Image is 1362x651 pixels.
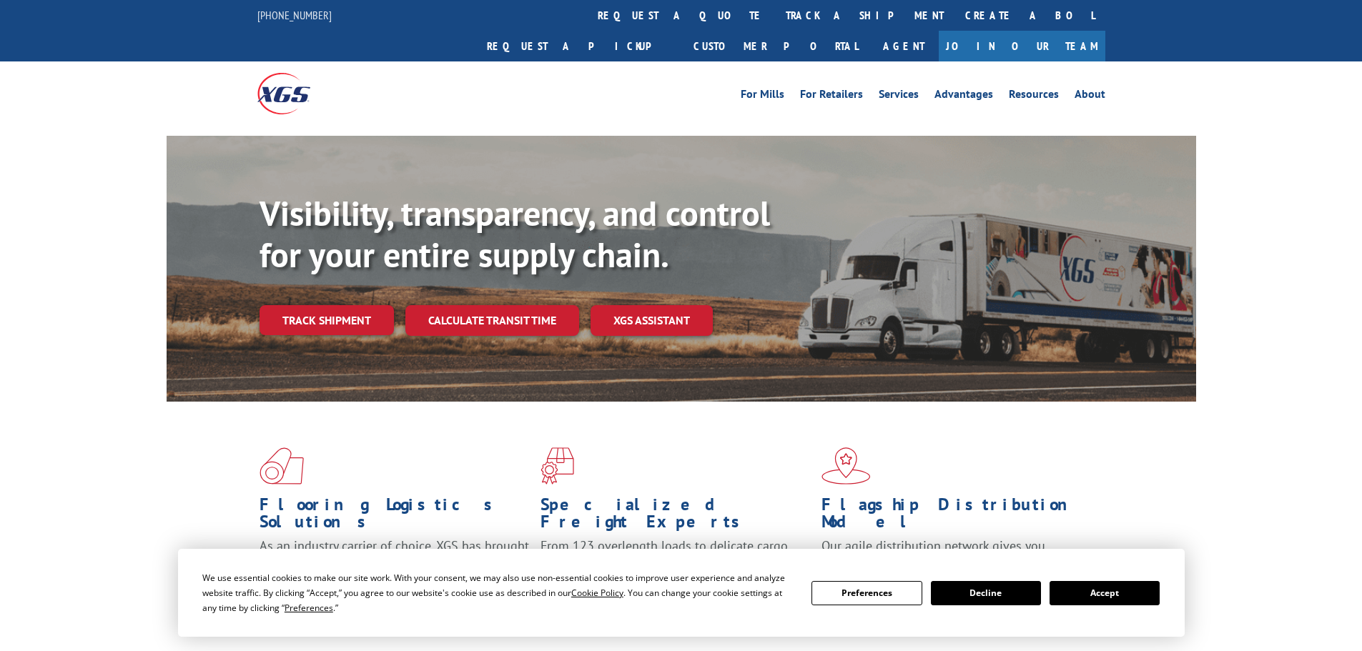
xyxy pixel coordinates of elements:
[939,31,1105,61] a: Join Our Team
[1009,89,1059,104] a: Resources
[571,587,623,599] span: Cookie Policy
[800,89,863,104] a: For Retailers
[821,496,1092,537] h1: Flagship Distribution Model
[821,537,1085,571] span: Our agile distribution network gives you nationwide inventory management on demand.
[683,31,869,61] a: Customer Portal
[541,447,574,484] img: xgs-icon-focused-on-flooring-red
[202,570,794,615] div: We use essential cookies to make our site work. With your consent, we may also use non-essential ...
[1075,89,1105,104] a: About
[260,305,394,335] a: Track shipment
[260,537,529,588] span: As an industry carrier of choice, XGS has brought innovation and dedication to flooring logistics...
[591,305,713,336] a: XGS ASSISTANT
[476,31,683,61] a: Request a pickup
[1050,581,1160,605] button: Accept
[405,305,579,336] a: Calculate transit time
[260,191,770,277] b: Visibility, transparency, and control for your entire supply chain.
[869,31,939,61] a: Agent
[811,581,922,605] button: Preferences
[178,549,1185,637] div: Cookie Consent Prompt
[931,581,1041,605] button: Decline
[741,89,784,104] a: For Mills
[879,89,919,104] a: Services
[257,8,332,22] a: [PHONE_NUMBER]
[541,537,811,601] p: From 123 overlength loads to delicate cargo, our experienced staff knows the best way to move you...
[285,602,333,614] span: Preferences
[260,496,530,537] h1: Flooring Logistics Solutions
[541,496,811,537] h1: Specialized Freight Experts
[821,447,871,484] img: xgs-icon-flagship-distribution-model-red
[260,447,304,484] img: xgs-icon-total-supply-chain-intelligence-red
[934,89,993,104] a: Advantages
